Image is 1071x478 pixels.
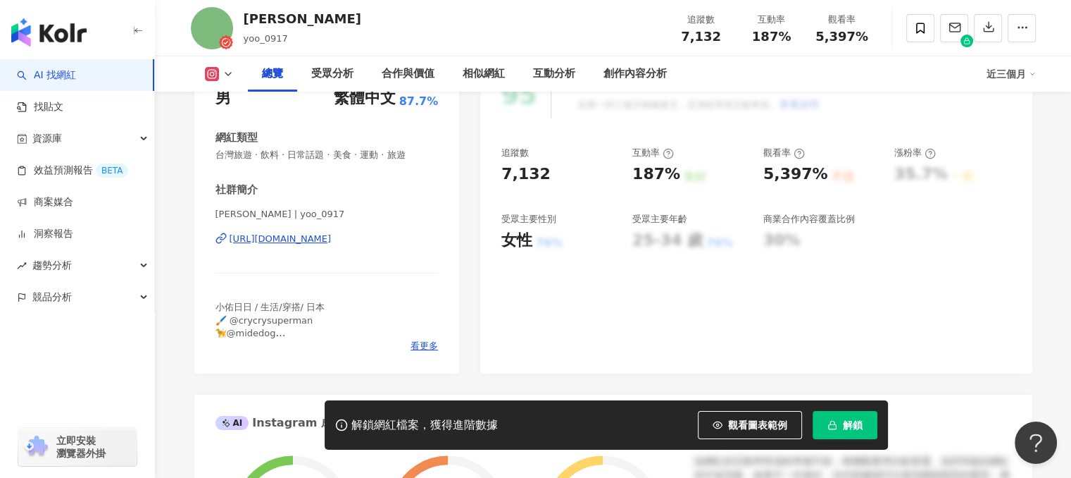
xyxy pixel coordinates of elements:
[215,87,231,109] div: 男
[17,195,73,209] a: 商案媒合
[632,213,687,226] div: 受眾主要年齡
[411,340,438,353] span: 看更多
[17,227,73,241] a: 洞察報告
[681,29,721,44] span: 7,132
[32,123,62,154] span: 資源庫
[763,213,855,226] div: 商業合作內容覆蓋比例
[23,436,50,458] img: chrome extension
[632,147,674,159] div: 互動率
[698,411,802,439] button: 觀看圖表範例
[215,208,439,221] span: [PERSON_NAME] | yoo_0917
[262,66,283,82] div: 總覽
[745,13,798,27] div: 互動率
[382,66,434,82] div: 合作與價值
[894,147,936,159] div: 漲粉率
[32,281,72,313] span: 競品分析
[215,149,439,161] span: 台灣旅遊 · 飲料 · 日常話題 · 美食 · 運動 · 旅遊
[763,147,805,159] div: 觀看率
[501,230,532,252] div: 女性
[334,87,396,109] div: 繁體中文
[752,30,791,44] span: 187%
[17,100,63,114] a: 找貼文
[244,33,288,44] span: yoo_0917
[815,30,868,44] span: 5,397%
[56,434,106,460] span: 立即安裝 瀏覽器外掛
[311,66,353,82] div: 受眾分析
[17,261,27,271] span: rise
[244,10,361,27] div: [PERSON_NAME]
[32,250,72,281] span: 趨勢分析
[675,13,728,27] div: 追蹤數
[843,419,863,431] span: 解鎖
[399,94,439,109] span: 87.7%
[632,164,680,185] div: 187%
[17,68,76,82] a: searchAI 找網紅
[17,164,128,178] a: 效益預測報告BETA
[191,7,233,49] img: KOL Avatar
[603,66,667,82] div: 創作內容分析
[351,418,498,433] div: 解鎖網紅檔案，獲得進階數據
[987,63,1036,85] div: 近三個月
[18,428,137,466] a: chrome extension立即安裝 瀏覽器外掛
[501,213,556,226] div: 受眾主要性別
[230,233,332,245] div: [URL][DOMAIN_NAME]
[501,147,529,159] div: 追蹤數
[763,164,828,185] div: 5,397%
[463,66,505,82] div: 相似網紅
[215,183,258,197] div: 社群簡介
[215,233,439,245] a: [URL][DOMAIN_NAME]
[815,13,869,27] div: 觀看率
[215,130,258,145] div: 網紅類型
[215,302,396,364] span: 小佑日日 / 生活/穿搭/ 日本 🖌️ @crycrysuperman 🦮@midedog 代購 @0.0_select 📮：[EMAIL_ADDRESS][DOMAIN_NAME]
[813,411,877,439] button: 解鎖
[11,18,87,47] img: logo
[728,419,787,431] span: 觀看圖表範例
[501,164,551,185] div: 7,132
[533,66,575,82] div: 互動分析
